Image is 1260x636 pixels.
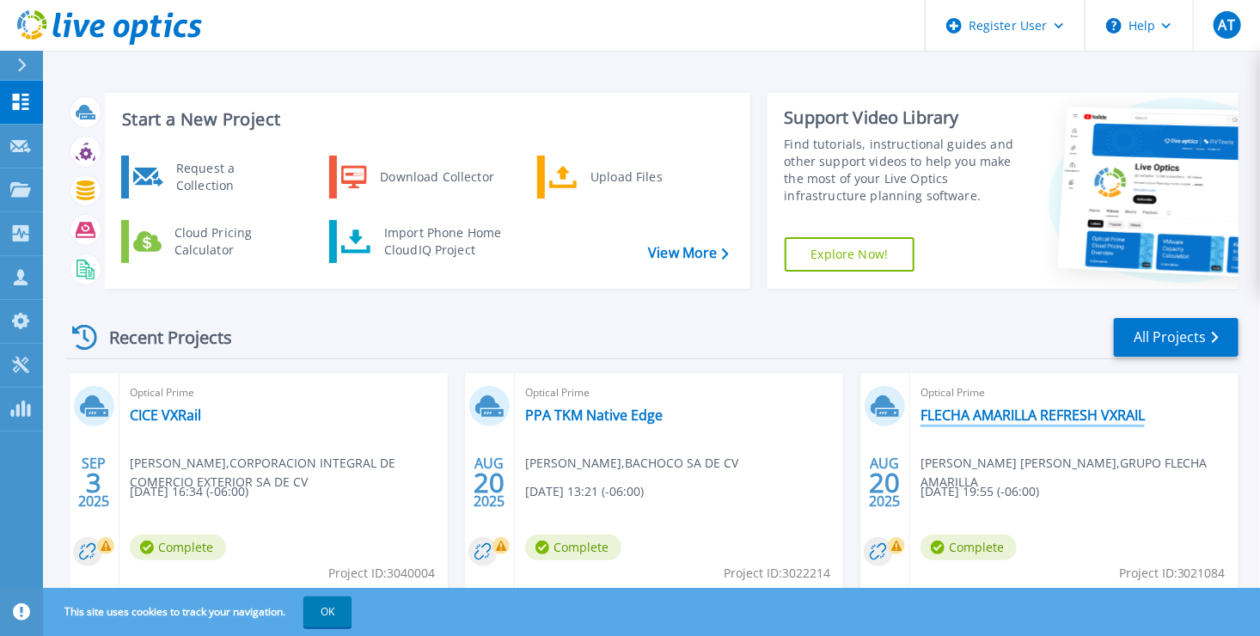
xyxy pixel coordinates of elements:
span: Project ID: 3021084 [1119,564,1226,583]
div: Request a Collection [168,160,293,194]
a: All Projects [1114,318,1239,357]
span: Optical Prime [525,383,833,402]
div: Recent Projects [66,316,255,358]
a: Download Collector [329,156,505,199]
span: 20 [869,475,900,490]
div: Support Video Library [785,107,1020,129]
div: AUG 2025 [868,451,901,514]
span: 20 [474,475,505,490]
span: Complete [921,535,1017,560]
a: Request a Collection [121,156,297,199]
a: PPA TKM Native Edge [525,407,663,424]
span: [PERSON_NAME] , BACHOCO SA DE CV [525,454,738,473]
a: Explore Now! [785,237,915,272]
div: SEP 2025 [77,451,110,514]
a: View More [648,245,728,261]
span: [DATE] 16:34 (-06:00) [130,482,248,501]
span: Optical Prime [921,383,1228,402]
a: FLECHA AMARILLA REFRESH VXRAIL [921,407,1145,424]
h3: Start a New Project [122,110,728,129]
span: Project ID: 3022214 [724,564,830,583]
span: [PERSON_NAME] , CORPORACION INTEGRAL DE COMERCIO EXTERIOR SA DE CV [130,454,448,492]
span: AT [1219,18,1235,32]
div: AUG 2025 [473,451,505,514]
div: Find tutorials, instructional guides and other support videos to help you make the most of your L... [785,136,1020,205]
span: Complete [525,535,621,560]
span: Project ID: 3040004 [328,564,435,583]
div: Import Phone Home CloudIQ Project [376,224,510,259]
div: Cloud Pricing Calculator [166,224,293,259]
span: Optical Prime [130,383,437,402]
span: [DATE] 13:21 (-06:00) [525,482,644,501]
a: CICE VXRail [130,407,201,424]
a: Cloud Pricing Calculator [121,220,297,263]
a: Upload Files [537,156,713,199]
div: Upload Files [582,160,709,194]
span: [DATE] 19:55 (-06:00) [921,482,1039,501]
span: 3 [86,475,101,490]
button: OK [303,596,352,627]
span: Complete [130,535,226,560]
span: [PERSON_NAME] [PERSON_NAME] , GRUPO FLECHA AMARILLA [921,454,1239,492]
span: This site uses cookies to track your navigation. [47,596,352,627]
div: Download Collector [371,160,501,194]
